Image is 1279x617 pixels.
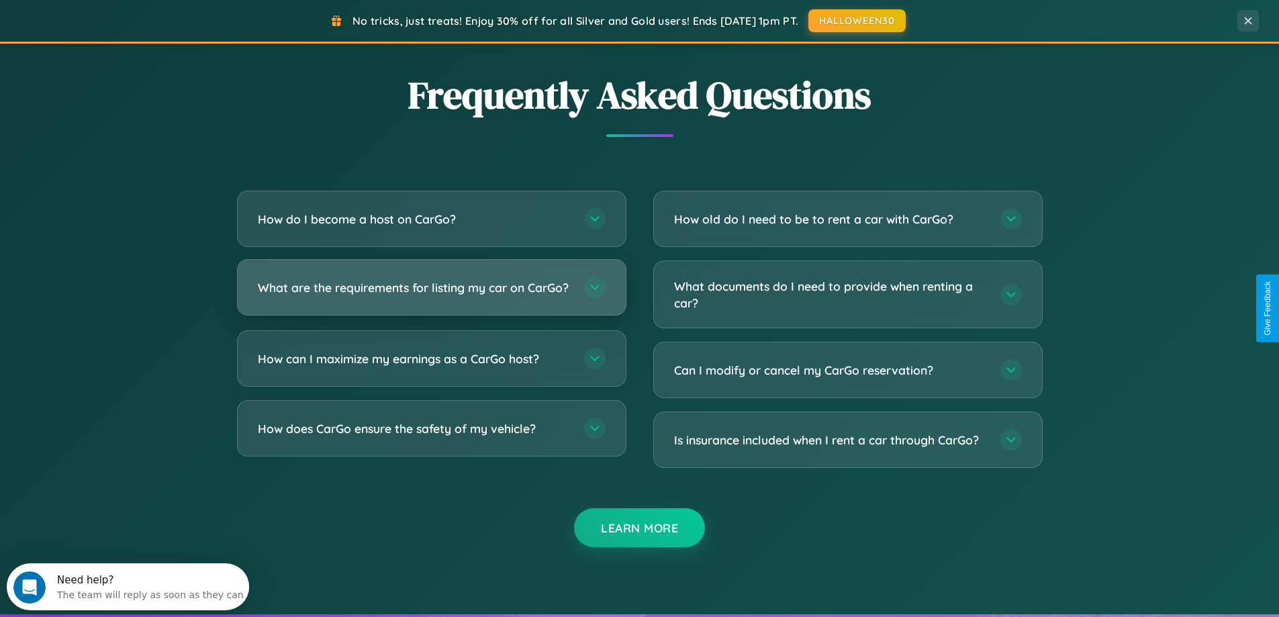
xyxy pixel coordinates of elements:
h3: How can I maximize my earnings as a CarGo host? [258,350,571,367]
button: HALLOWEEN30 [808,9,906,32]
h3: Can I modify or cancel my CarGo reservation? [674,362,987,379]
div: The team will reply as soon as they can [50,22,237,36]
h3: How does CarGo ensure the safety of my vehicle? [258,420,571,437]
h2: Frequently Asked Questions [237,69,1043,121]
iframe: Intercom live chat [13,571,46,604]
h3: Is insurance included when I rent a car through CarGo? [674,432,987,448]
h3: What documents do I need to provide when renting a car? [674,278,987,311]
div: Need help? [50,11,237,22]
iframe: Intercom live chat discovery launcher [7,563,249,610]
h3: How do I become a host on CarGo? [258,211,571,228]
div: Give Feedback [1263,281,1272,336]
h3: How old do I need to be to rent a car with CarGo? [674,211,987,228]
button: Learn More [574,508,705,547]
div: Open Intercom Messenger [5,5,250,42]
span: No tricks, just treats! Enjoy 30% off for all Silver and Gold users! Ends [DATE] 1pm PT. [352,14,798,28]
h3: What are the requirements for listing my car on CarGo? [258,279,571,296]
